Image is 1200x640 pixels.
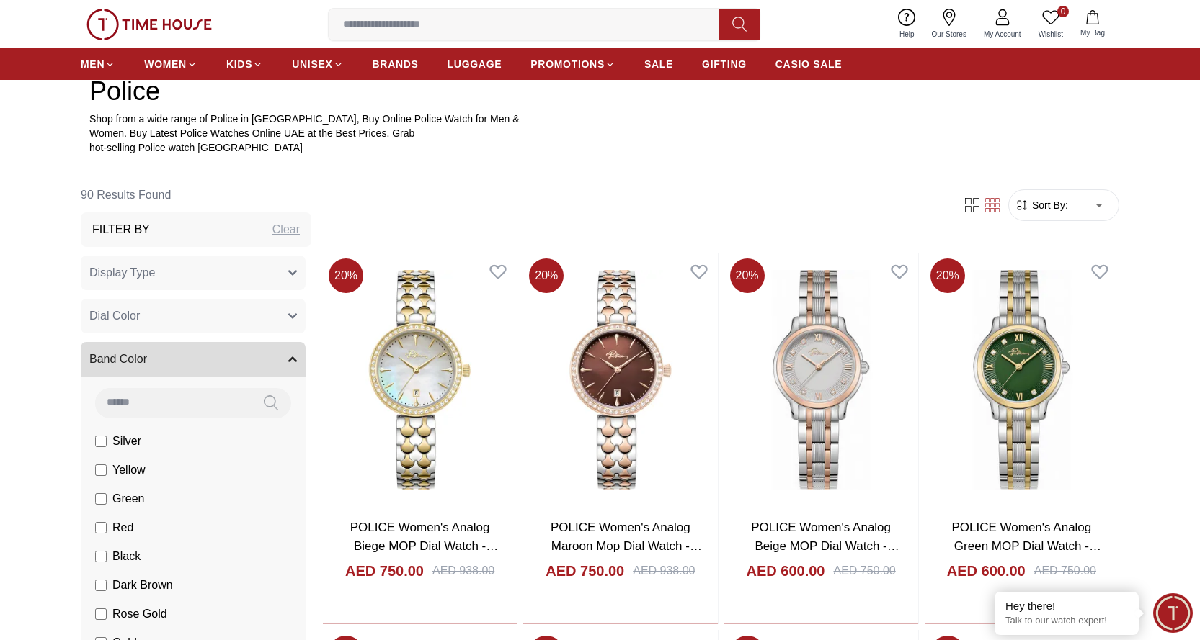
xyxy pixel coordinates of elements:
[530,57,605,71] span: PROMOTIONS
[89,142,303,153] span: hot-selling Police watch [GEOGRAPHIC_DATA]
[95,551,107,562] input: Black
[81,256,306,290] button: Display Type
[89,77,1111,106] h2: Police
[1005,615,1128,627] p: Talk to our watch expert!
[89,264,155,281] span: Display Type
[81,57,105,71] span: MEN
[350,520,499,571] a: POLICE Women's Analog Biege MOP Dial Watch - PEWLG0076303
[272,221,300,238] div: Clear
[373,57,419,71] span: BRANDS
[1057,6,1069,17] span: 0
[81,178,311,212] h6: 90 Results Found
[951,520,1101,571] a: POLICE Women's Analog Green MOP Dial Watch - PEWLG0076202
[947,561,1026,581] h4: AED 600.00
[1075,27,1111,38] span: My Bag
[1005,599,1128,613] div: Hey there!
[81,51,115,77] a: MEN
[95,608,107,620] input: Rose Gold
[112,433,141,450] span: Silver
[144,57,187,71] span: WOMEN
[633,562,695,580] div: AED 938.00
[1153,593,1193,633] div: Chat Widget
[112,605,167,623] span: Rose Gold
[644,57,673,71] span: SALE
[95,493,107,505] input: Green
[724,253,918,507] img: POLICE Women's Analog Beige MOP Dial Watch - PEWLG0076203
[702,51,747,77] a: GIFTING
[926,29,972,40] span: Our Stores
[1029,198,1068,212] span: Sort By:
[226,57,252,71] span: KIDS
[292,57,332,71] span: UNISEX
[448,51,502,77] a: LUGGAGE
[95,436,107,447] input: Silver
[747,561,825,581] h4: AED 600.00
[925,253,1119,507] img: POLICE Women's Analog Green MOP Dial Watch - PEWLG0076202
[112,548,141,565] span: Black
[530,51,615,77] a: PROMOTIONS
[523,253,717,507] img: POLICE Women's Analog Maroon Mop Dial Watch - PEWLG0076302
[144,51,197,77] a: WOMEN
[329,258,363,293] span: 20 %
[1033,29,1069,40] span: Wishlist
[1034,562,1096,580] div: AED 750.00
[775,51,843,77] a: CASIO SALE
[373,51,419,77] a: BRANDS
[86,9,212,40] img: ...
[529,258,564,293] span: 20 %
[1072,7,1114,41] button: My Bag
[323,253,517,507] img: POLICE Women's Analog Biege MOP Dial Watch - PEWLG0076303
[432,562,494,580] div: AED 938.00
[112,519,133,536] span: Red
[292,51,343,77] a: UNISEX
[775,57,843,71] span: CASIO SALE
[702,57,747,71] span: GIFTING
[978,29,1027,40] span: My Account
[894,29,920,40] span: Help
[345,561,424,581] h4: AED 750.00
[89,307,140,325] span: Dial Color
[95,580,107,591] input: Dark Brown
[89,113,520,125] span: Shop from a wide range of Police in [GEOGRAPHIC_DATA], Buy Online Police Watch for Men &
[891,6,923,42] a: Help
[751,520,899,571] a: POLICE Women's Analog Beige MOP Dial Watch - PEWLG0076203
[92,221,150,238] h3: Filter By
[551,520,702,571] a: POLICE Women's Analog Maroon Mop Dial Watch - PEWLG0076302
[546,561,624,581] h4: AED 750.00
[930,258,965,293] span: 20 %
[112,577,173,594] span: Dark Brown
[226,51,263,77] a: KIDS
[95,522,107,533] input: Red
[89,127,414,139] span: Women. Buy Latest Police Watches Online UAE at the Best Prices. Grab
[112,461,146,479] span: Yellow
[1015,198,1068,212] button: Sort By:
[833,562,895,580] div: AED 750.00
[644,51,673,77] a: SALE
[81,299,306,333] button: Dial Color
[81,342,306,377] button: Band Color
[95,464,107,476] input: Yellow
[730,258,765,293] span: 20 %
[1030,6,1072,42] a: 0Wishlist
[923,6,975,42] a: Our Stores
[112,490,144,508] span: Green
[89,351,147,368] span: Band Color
[448,57,502,71] span: LUGGAGE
